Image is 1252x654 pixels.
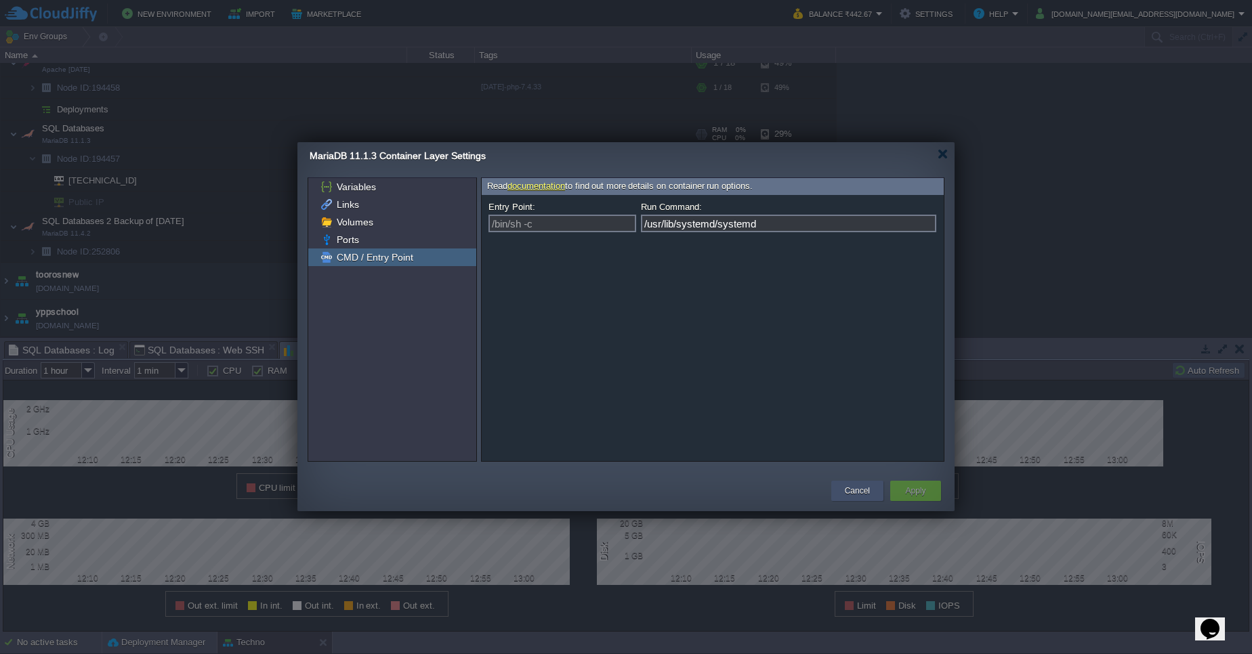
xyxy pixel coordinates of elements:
a: CMD / Entry Point [334,251,415,263]
iframe: chat widget [1195,600,1238,640]
a: Variables [334,181,378,193]
button: Cancel [845,484,870,498]
a: Links [334,198,361,211]
label: Run Command: [641,200,704,214]
div: Read to find out more details on container run options. [482,178,944,195]
a: documentation [507,181,565,191]
label: Entry Point: [488,200,537,214]
a: Volumes [334,216,375,228]
button: Apply [905,484,925,498]
span: MariaDB 11.1.3 Container Layer Settings [310,150,486,161]
a: Ports [334,234,361,246]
